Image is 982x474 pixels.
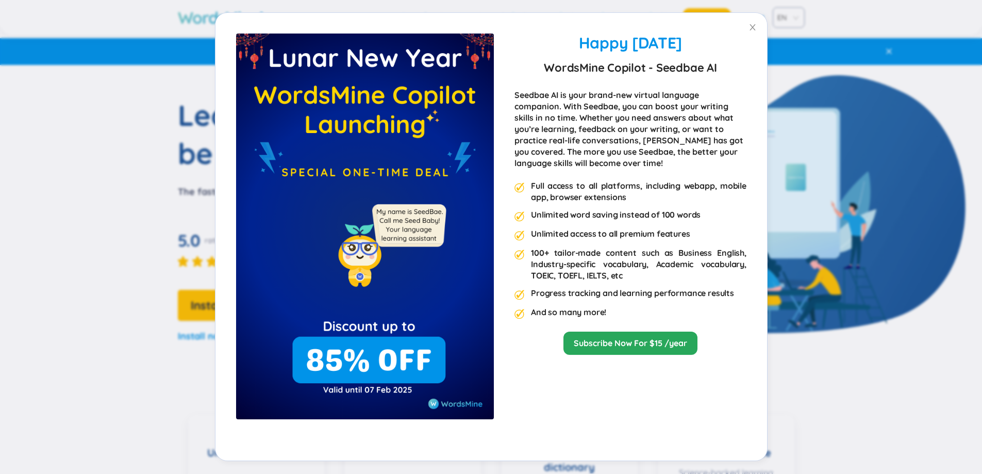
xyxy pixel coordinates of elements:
button: Subscribe Now For $15 /year [563,332,697,355]
div: Full access to all platforms, including webapp, mobile app, browser extensions [531,180,746,203]
span: close [748,23,757,31]
img: premium [236,34,494,419]
img: premium [514,290,525,300]
img: premium [514,183,525,193]
button: Close [738,13,767,42]
div: Seedbae AI is your brand-new virtual language companion. With Seedbae, you can boost your writing... [514,89,746,169]
img: premium [514,309,525,319]
img: premium [514,211,525,222]
div: Unlimited access to all premium features [531,228,690,241]
div: And so many more! [531,306,606,319]
div: Progress tracking and learning performance results [531,287,734,300]
img: premium [514,231,525,241]
div: Unlimited word saving instead of 100 words [531,209,701,222]
strong: WordsMine Copilot - Seedbae AI [544,58,717,77]
a: Subscribe Now For $15 /year [574,338,687,349]
img: premium [514,250,525,260]
span: Happy [DATE] [578,33,681,53]
div: 100+ tailor-made content such as Business English, Industry-specific vocabulary, Academic vocabul... [531,247,746,281]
